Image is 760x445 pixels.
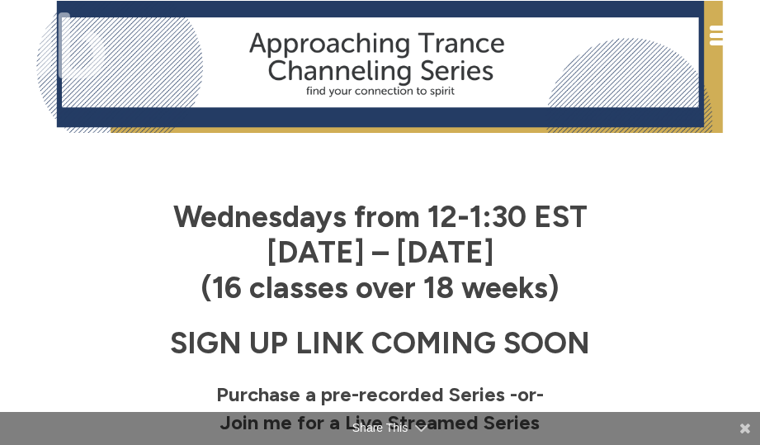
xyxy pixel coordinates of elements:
button: Toggle navigation [710,25,735,45]
img: Jamie Butler. The Everyday Medium [12,12,106,78]
b: Wednesdays from 12-1:30 EST [DATE] – [DATE] (16 classes over 18 weeks) [96,199,665,362]
p: SIGN UP LINK COMING SOON [96,325,665,361]
b: Purchase a pre-recorded Series -or- Join me for a Live Streamed Series [216,382,544,434]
